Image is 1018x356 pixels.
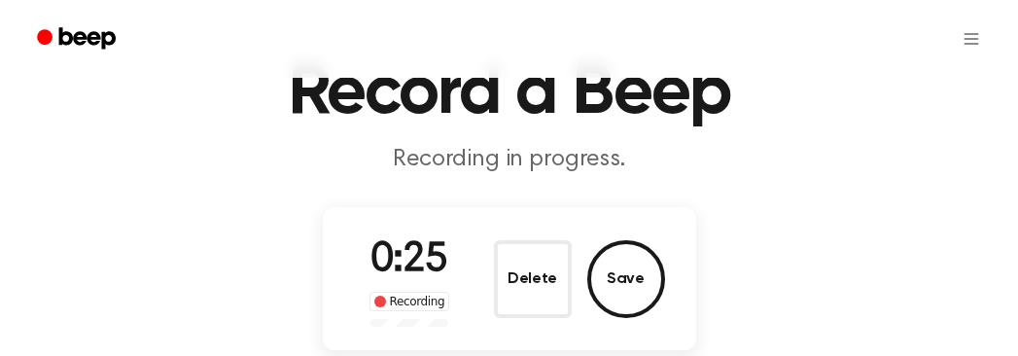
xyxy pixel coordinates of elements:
[587,240,665,318] button: Save Audio Record
[23,58,995,128] h1: Record a Beep
[136,144,883,176] p: Recording in progress.
[494,240,572,318] button: Delete Audio Record
[370,240,448,281] span: 0:25
[948,16,995,62] button: Open menu
[23,20,133,58] a: Beep
[369,292,450,311] div: Recording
